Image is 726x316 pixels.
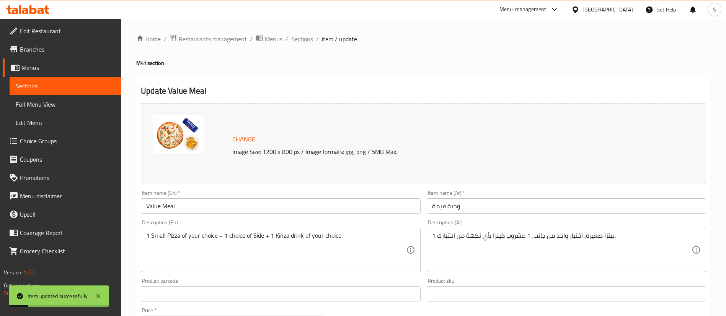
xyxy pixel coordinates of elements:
a: Sections [291,34,313,44]
span: 1.0.0 [24,267,36,277]
img: mmw_638560166085803824 [153,115,204,153]
input: Enter name En [141,198,420,214]
a: Choice Groups [3,132,121,150]
div: [GEOGRAPHIC_DATA] [582,5,633,14]
span: Branches [20,45,115,54]
textarea: 1 بيتزا صغيرة، اختيار واحد من جانب، 1 مشروب كينزا بأي نكهة من اختيارك. [432,232,692,268]
input: Please enter product sku [427,286,706,301]
span: Menus [265,34,282,44]
a: Upsell [3,205,121,224]
a: Home [136,34,161,44]
span: Change [232,134,255,145]
span: Full Menu View [16,100,115,109]
a: Sections [10,77,121,95]
a: Coverage Report [3,224,121,242]
span: Coverage Report [20,228,115,237]
span: Menus [21,63,115,72]
div: Menu-management [499,5,547,14]
nav: breadcrumb [136,34,711,44]
span: Edit Menu [16,118,115,127]
button: Change [229,131,258,147]
span: Get support on: [4,280,39,290]
span: Menu disclaimer [20,191,115,201]
li: / [316,34,319,44]
a: Promotions [3,169,121,187]
span: Restaurants management [179,34,247,44]
li: / [164,34,166,44]
textarea: 1 Small Pizza of your choice + 1 choice of Side + 1 Kinza drink of your choice [146,232,406,268]
div: Item updated successfully [28,292,88,300]
span: Upsell [20,210,115,219]
input: Enter name Ar [427,198,706,214]
li: / [250,34,253,44]
span: Edit Restaurant [20,26,115,36]
span: Grocery Checklist [20,246,115,256]
a: Support.OpsPlatform [4,288,52,298]
a: Restaurants management [170,34,247,44]
h2: Update Value Meal [141,85,706,97]
input: Please enter product barcode [141,286,420,301]
span: Sections [16,81,115,91]
a: Branches [3,40,121,58]
span: Choice Groups [20,136,115,146]
a: Coupons [3,150,121,169]
span: item / update [322,34,357,44]
a: Menus [256,34,282,44]
a: Menu disclaimer [3,187,121,205]
a: Edit Menu [10,113,121,132]
h4: M41 section [136,59,711,67]
span: Version: [4,267,23,277]
a: Full Menu View [10,95,121,113]
li: / [286,34,288,44]
a: Grocery Checklist [3,242,121,260]
span: Promotions [20,173,115,182]
a: Edit Restaurant [3,22,121,40]
p: Image Size: 1200 x 800 px / Image formats: jpg, png / 5MB Max. [229,147,635,156]
span: Coupons [20,155,115,164]
a: Menus [3,58,121,77]
span: S [713,5,716,14]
